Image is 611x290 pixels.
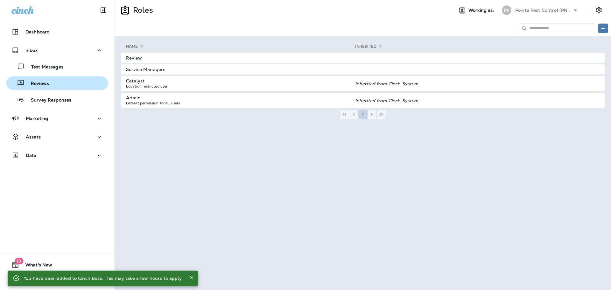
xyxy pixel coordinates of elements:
div: You have been added to Cinch Beta. This may take a few hours to apply. [24,272,183,284]
button: Support [6,274,108,286]
button: Assets [6,131,108,143]
em: Inherited from Cinch System [355,98,418,103]
button: Collapse Sidebar [95,4,112,17]
button: 1 [358,110,368,119]
span: 19 [15,258,23,264]
span: What's New [19,262,52,270]
button: 19What's New [6,258,108,271]
p: Pointe Pest Control (PNW) [515,8,572,13]
p: Roles [130,5,153,15]
p: Assets [26,134,41,139]
button: Settings [593,4,605,16]
th: Inherited [355,44,605,52]
p: Marketing [26,116,48,121]
p: Dashboard [25,29,50,34]
button: Dashboard [6,25,108,38]
span: Working as: [468,8,495,13]
th: Name [121,44,355,52]
p: Inbox [25,48,38,53]
button: Survey Responses [6,93,108,106]
p: Survey Responses [25,97,71,103]
button: Close [188,274,195,281]
p: Text Messages [25,64,63,70]
small: Default permission for all users [126,101,180,105]
button: Marketing [6,112,108,125]
div: PP [502,5,511,15]
p: Data [26,153,37,158]
td: Catalyst [121,76,355,91]
button: Text Messages [6,60,108,73]
td: Service Managers [121,64,355,74]
small: Location restricted user [126,84,167,88]
span: 1 [362,112,364,117]
em: Inherited from Cinch System [355,81,418,87]
td: Review [121,53,355,63]
button: Data [6,149,108,162]
button: Reviews [6,76,108,90]
p: Reviews [25,81,49,87]
td: Admin [121,93,355,108]
button: Inbox [6,44,108,57]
